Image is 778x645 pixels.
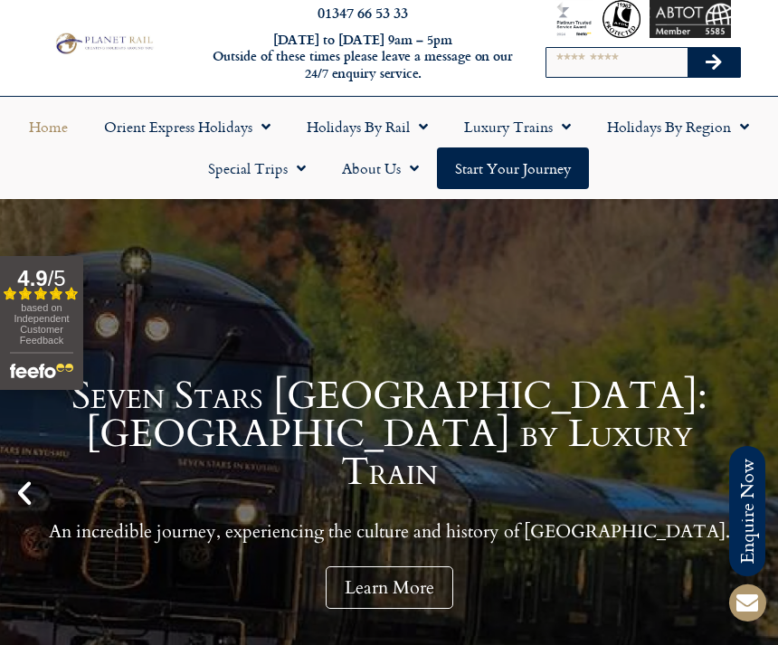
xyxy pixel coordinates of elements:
[437,147,589,189] a: Start your Journey
[45,377,733,491] h1: Seven Stars [GEOGRAPHIC_DATA]: [GEOGRAPHIC_DATA] by Luxury Train
[212,32,514,82] h6: [DATE] to [DATE] 9am – 5pm Outside of these times please leave a message on our 24/7 enquiry serv...
[190,147,324,189] a: Special Trips
[324,147,437,189] a: About Us
[688,48,740,77] button: Search
[52,31,156,56] img: Planet Rail Train Holidays Logo
[86,106,289,147] a: Orient Express Holidays
[11,106,86,147] a: Home
[289,106,446,147] a: Holidays by Rail
[446,106,589,147] a: Luxury Trains
[326,566,453,609] a: Learn More
[589,106,767,147] a: Holidays by Region
[45,520,733,543] p: An incredible journey, experiencing the culture and history of [GEOGRAPHIC_DATA].
[9,478,40,508] div: Previous slide
[318,2,408,23] a: 01347 66 53 33
[9,106,769,189] nav: Menu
